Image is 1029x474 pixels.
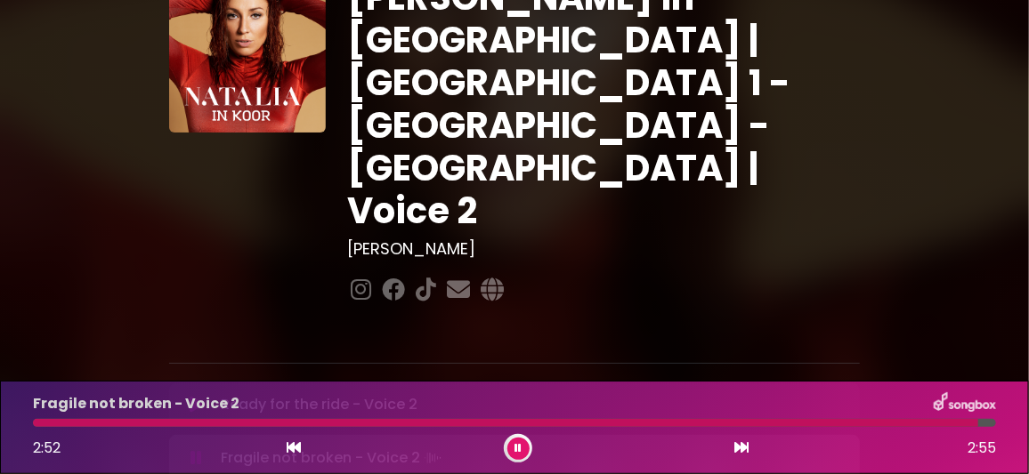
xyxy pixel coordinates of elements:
[33,393,239,414] p: Fragile not broken - Voice 2
[934,392,996,415] img: songbox-logo-white.png
[33,438,61,458] span: 2:52
[968,438,996,459] span: 2:55
[347,239,860,259] h3: [PERSON_NAME]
